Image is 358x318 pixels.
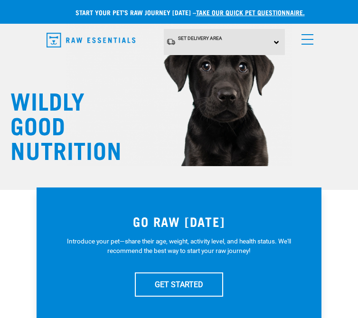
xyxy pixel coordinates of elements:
[10,87,105,161] h1: WILDLY GOOD NUTRITION
[178,36,222,41] span: Set Delivery Area
[56,236,302,256] p: Introduce your pet—share their age, weight, activity level, and health status. We'll recommend th...
[56,214,302,229] h3: GO RAW [DATE]
[166,38,176,46] img: van-moving.png
[196,10,305,14] a: take our quick pet questionnaire.
[297,28,314,46] a: menu
[135,272,223,296] a: GET STARTED
[47,33,135,47] img: Raw Essentials Logo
